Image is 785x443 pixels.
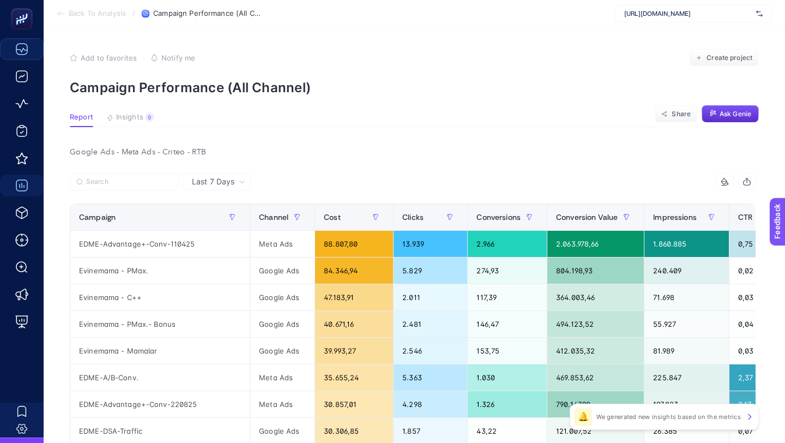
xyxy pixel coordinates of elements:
[556,213,618,221] span: Conversion Value
[116,113,143,122] span: Insights
[547,258,644,284] div: 804.198,93
[402,213,424,221] span: Clicks
[394,284,467,310] div: 2.011
[70,80,759,95] p: Campaign Performance (All Channel)
[192,176,234,187] span: Last 7 Days
[547,338,644,364] div: 412.035,32
[729,364,778,391] div: 2,37
[70,231,250,257] div: EDME-Advantage+-Conv-110425
[250,364,315,391] div: Meta Ads
[655,105,697,123] button: Share
[315,284,393,310] div: 47.183,91
[720,110,751,118] span: Ask Genie
[468,338,547,364] div: 153,75
[132,9,135,17] span: /
[146,113,154,122] div: 9
[644,364,729,391] div: 225.847
[547,284,644,310] div: 364.003,46
[756,8,763,19] img: svg%3e
[706,53,752,62] span: Create project
[729,391,778,417] div: 2,17
[653,213,697,221] span: Impressions
[672,110,691,118] span: Share
[70,338,250,364] div: Evinemama - Mamalar
[729,231,778,257] div: 0,75
[69,9,126,18] span: Back To Analysis
[70,113,93,122] span: Report
[575,408,592,426] div: 🔔
[86,178,172,186] input: Search
[644,284,729,310] div: 71.698
[315,338,393,364] div: 39.993,27
[250,284,315,310] div: Google Ads
[547,231,644,257] div: 2.063.978,66
[250,311,315,337] div: Google Ads
[644,311,729,337] div: 55.927
[250,231,315,257] div: Meta Ads
[729,258,778,284] div: 0,02
[70,391,250,417] div: EDME-Advantage+-Conv-220825
[689,49,759,67] button: Create project
[702,105,759,123] button: Ask Genie
[644,391,729,417] div: 197.823
[315,364,393,391] div: 35.655,24
[70,258,250,284] div: Evinemama - PMax.
[250,338,315,364] div: Google Ads
[468,284,547,310] div: 117,39
[624,9,752,18] span: [URL][DOMAIN_NAME]
[394,231,467,257] div: 13.939
[81,53,137,62] span: Add to favorites
[70,53,137,62] button: Add to favorites
[70,284,250,310] div: Evinemama - C++
[153,9,262,18] span: Campaign Performance (All Channel)
[468,258,547,284] div: 274,93
[315,231,393,257] div: 88.807,80
[729,338,778,364] div: 0,03
[394,338,467,364] div: 2.546
[547,311,644,337] div: 494.123,52
[61,145,764,160] div: Google Ads - Meta Ads - Criteo - RTB
[70,311,250,337] div: Evinemama - PMax.- Bonus
[596,412,741,421] p: We generated new insights based on the metrics
[644,338,729,364] div: 81.989
[161,53,195,62] span: Notify me
[468,364,547,391] div: 1.030
[315,391,393,417] div: 30.857,01
[729,311,778,337] div: 0,04
[738,213,752,221] span: CTR
[315,311,393,337] div: 40.671,16
[150,53,195,62] button: Notify me
[394,391,467,417] div: 4.298
[644,231,729,257] div: 1.860.885
[394,311,467,337] div: 2.481
[547,364,644,391] div: 469.853,62
[324,213,341,221] span: Cost
[468,231,547,257] div: 2.966
[250,391,315,417] div: Meta Ads
[315,258,393,284] div: 84.346,94
[468,391,547,417] div: 1.326
[259,213,288,221] span: Channel
[7,3,41,12] span: Feedback
[250,258,315,284] div: Google Ads
[729,284,778,310] div: 0,03
[70,364,250,391] div: EDME-A/B-Conv.
[547,391,644,417] div: 790.147,98
[644,258,729,284] div: 240.409
[394,364,467,391] div: 5.363
[394,258,467,284] div: 5.829
[476,213,521,221] span: Conversions
[79,213,116,221] span: Campaign
[468,311,547,337] div: 146,47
